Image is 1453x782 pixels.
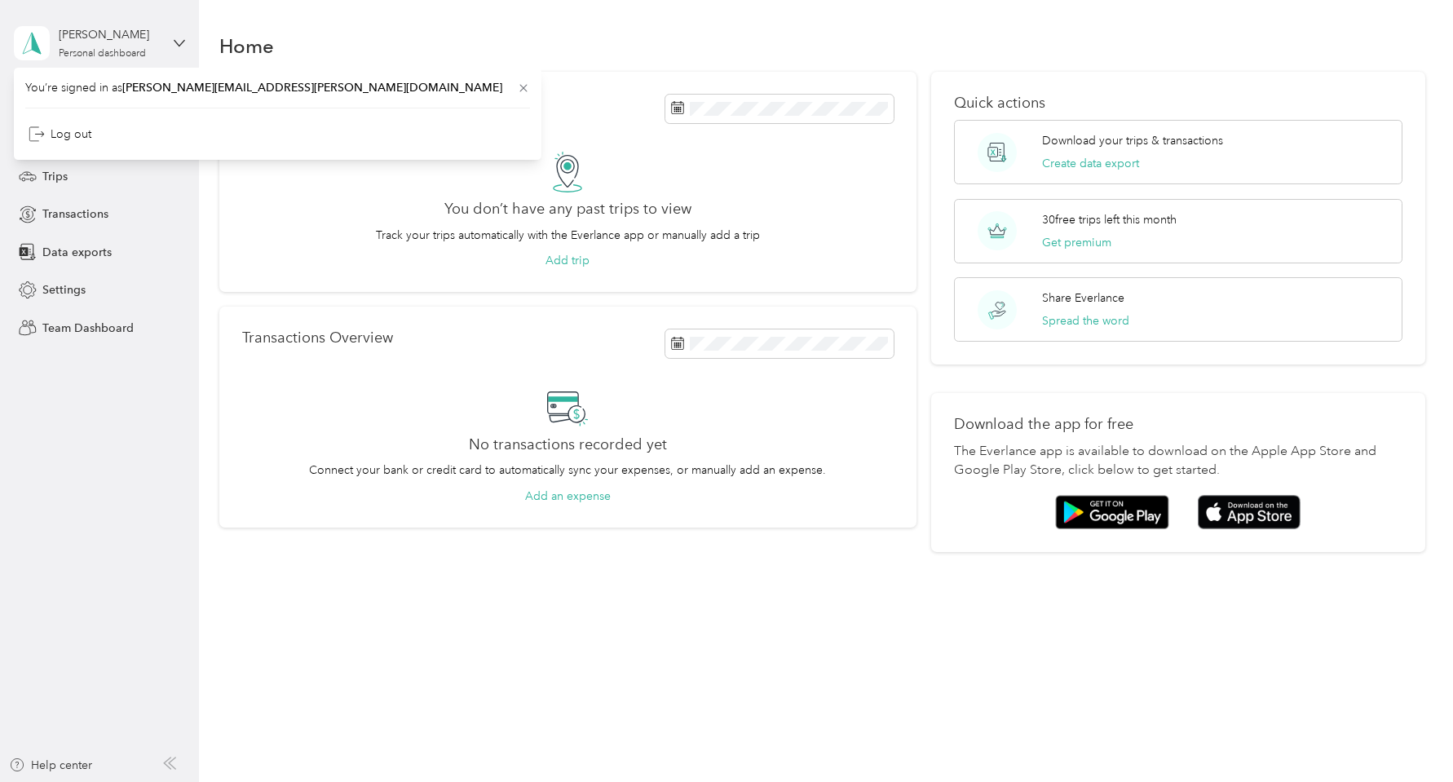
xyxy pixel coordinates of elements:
[1042,234,1111,251] button: Get premium
[29,126,91,143] div: Log out
[59,49,146,59] div: Personal dashboard
[42,320,134,337] span: Team Dashboard
[1042,155,1139,172] button: Create data export
[42,205,108,223] span: Transactions
[525,488,611,505] button: Add an expense
[219,38,274,55] h1: Home
[954,442,1402,481] p: The Everlance app is available to download on the Apple App Store and Google Play Store, click be...
[42,244,112,261] span: Data exports
[1042,211,1177,228] p: 30 free trips left this month
[1042,132,1223,149] p: Download your trips & transactions
[122,81,502,95] span: [PERSON_NAME][EMAIL_ADDRESS][PERSON_NAME][DOMAIN_NAME]
[1055,495,1169,529] img: Google play
[1042,312,1129,329] button: Spread the word
[242,329,393,347] p: Transactions Overview
[954,416,1402,433] p: Download the app for free
[42,281,86,298] span: Settings
[444,201,691,218] h2: You don’t have any past trips to view
[1362,691,1453,782] iframe: Everlance-gr Chat Button Frame
[42,168,68,185] span: Trips
[545,252,590,269] button: Add trip
[376,227,760,244] p: Track your trips automatically with the Everlance app or manually add a trip
[59,26,161,43] div: [PERSON_NAME]
[954,95,1402,112] p: Quick actions
[1198,495,1301,530] img: App store
[309,462,826,479] p: Connect your bank or credit card to automatically sync your expenses, or manually add an expense.
[9,757,92,774] button: Help center
[25,79,530,96] span: You’re signed in as
[469,436,667,453] h2: No transactions recorded yet
[1042,289,1124,307] p: Share Everlance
